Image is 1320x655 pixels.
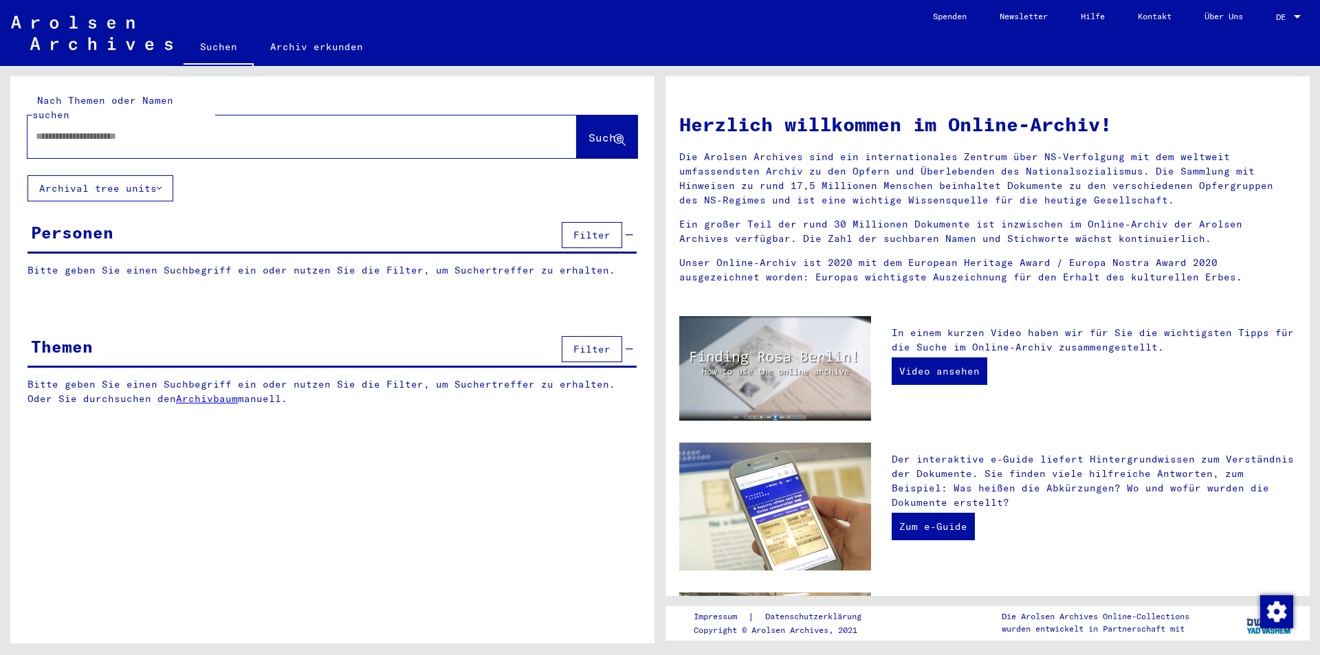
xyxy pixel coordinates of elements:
p: Bitte geben Sie einen Suchbegriff ein oder nutzen Sie die Filter, um Suchertreffer zu erhalten. O... [27,377,637,406]
p: Die Arolsen Archives sind ein internationales Zentrum über NS-Verfolgung mit dem weltweit umfasse... [679,150,1296,208]
span: Suche [588,131,623,144]
button: Filter [562,336,622,362]
img: yv_logo.png [1244,606,1295,640]
a: Datenschutzerklärung [754,610,878,624]
p: Copyright © Arolsen Archives, 2021 [694,624,878,636]
span: DE [1276,12,1291,22]
p: Die Arolsen Archives Online-Collections [1002,610,1189,623]
mat-label: Nach Themen oder Namen suchen [32,94,173,121]
p: In einem kurzen Video haben wir für Sie die wichtigsten Tipps für die Suche im Online-Archiv zusa... [892,326,1296,355]
span: Filter [573,343,610,355]
p: Ein großer Teil der rund 30 Millionen Dokumente ist inzwischen im Online-Archiv der Arolsen Archi... [679,217,1296,246]
a: Impressum [694,610,748,624]
p: wurden entwickelt in Partnerschaft mit [1002,623,1189,635]
div: | [694,610,878,624]
button: Archival tree units [27,175,173,201]
h1: Herzlich willkommen im Online-Archiv! [679,110,1296,139]
img: Arolsen_neg.svg [11,16,173,50]
span: Filter [573,229,610,241]
img: eguide.jpg [679,443,871,570]
button: Suche [577,115,637,158]
a: Zum e-Guide [892,513,975,540]
p: Unser Online-Archiv ist 2020 mit dem European Heritage Award / Europa Nostra Award 2020 ausgezeic... [679,256,1296,285]
button: Filter [562,222,622,248]
img: Zustimmung ändern [1260,595,1293,628]
img: video.jpg [679,316,871,421]
p: Bitte geben Sie einen Suchbegriff ein oder nutzen Sie die Filter, um Suchertreffer zu erhalten. [27,263,637,278]
a: Archiv erkunden [254,30,379,63]
a: Archivbaum [176,392,238,405]
a: Suchen [184,30,254,66]
div: Themen [31,334,93,359]
div: Zustimmung ändern [1259,595,1292,628]
div: Personen [31,220,113,245]
a: Video ansehen [892,357,987,385]
p: Der interaktive e-Guide liefert Hintergrundwissen zum Verständnis der Dokumente. Sie finden viele... [892,452,1296,510]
